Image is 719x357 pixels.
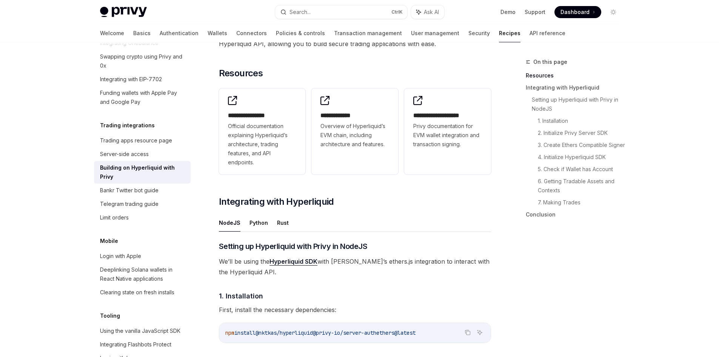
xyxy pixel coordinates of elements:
button: Toggle dark mode [607,6,619,18]
a: Policies & controls [276,24,325,42]
a: **** **** **** *****Privy documentation for EVM wallet integration and transaction signing. [404,88,491,175]
a: Integrating with Hyperliquid [526,82,625,94]
div: Using the vanilla JavaScript SDK [100,326,180,335]
button: Copy the contents from the code block [463,328,473,337]
button: NodeJS [219,214,240,232]
a: Trading apps resource page [94,134,191,147]
a: Login with Apple [94,249,191,263]
span: Official documentation explaining Hyperliquid’s architecture, trading features, and API endpoints. [228,122,297,167]
span: Ctrl K [391,9,403,15]
span: Ask AI [424,8,439,16]
img: light logo [100,7,147,17]
a: 4. Initialize Hyperliquid SDK [538,151,625,163]
a: 7. Making Trades [538,196,625,209]
span: Overview of Hyperliquid’s EVM chain, including architecture and features. [320,122,389,149]
a: Connectors [236,24,267,42]
h5: Tooling [100,311,120,320]
button: Ask AI [475,328,485,337]
a: Dashboard [554,6,601,18]
a: Limit orders [94,211,191,224]
span: Dashboard [560,8,590,16]
span: First, install the necessary dependencies: [219,304,491,315]
a: **** **** **** *Official documentation explaining Hyperliquid’s architecture, trading features, a... [219,88,306,175]
a: Setting up Hyperliquid with Privy in NodeJS [532,94,625,115]
h5: Trading integrations [100,121,155,130]
a: API reference [530,24,565,42]
a: Demo [500,8,516,16]
a: Authentication [160,24,199,42]
span: Privy documentation for EVM wallet integration and transaction signing. [413,122,482,149]
a: Basics [133,24,151,42]
a: 6. Getting Tradable Assets and Contexts [538,175,625,196]
a: Transaction management [334,24,402,42]
span: Integrating with Hyperliquid [219,196,334,208]
a: Wallets [208,24,227,42]
div: Search... [289,8,311,17]
span: On this page [533,57,567,66]
div: Trading apps resource page [100,136,172,145]
a: User management [411,24,459,42]
a: **** **** ***Overview of Hyperliquid’s EVM chain, including architecture and features. [311,88,398,175]
h5: Mobile [100,236,118,246]
span: @privy-io/server-auth [313,329,376,336]
span: 1. Installation [219,291,263,301]
a: Deeplinking Solana wallets in React Native applications [94,263,191,286]
span: @nktkas/hyperliquid [256,329,313,336]
div: Funding wallets with Apple Pay and Google Pay [100,88,186,107]
a: Clearing state on fresh installs [94,286,191,299]
a: 1. Installation [538,115,625,127]
div: Server-side access [100,150,149,159]
span: install [234,329,256,336]
a: Conclusion [526,209,625,221]
div: Login with Apple [100,252,141,261]
a: Hyperliquid SDK [269,258,317,266]
div: Integrating Flashbots Protect [100,340,171,349]
button: Ask AI [411,5,444,19]
div: Telegram trading guide [100,199,159,209]
a: Integrating with EIP-7702 [94,73,191,86]
span: We’ll be using the with [PERSON_NAME]’s ethers.js integration to interact with the Hyperliquid API. [219,256,491,277]
span: Setting up Hyperliquid with Privy in NodeJS [219,241,368,252]
a: Recipes [499,24,520,42]
a: Funding wallets with Apple Pay and Google Pay [94,86,191,109]
a: Server-side access [94,147,191,161]
div: Building on Hyperliquid with Privy [100,163,186,181]
a: 3. Create Ethers Compatible Signer [538,139,625,151]
a: Telegram trading guide [94,197,191,211]
a: 5. Check if Wallet has Account [538,163,625,175]
a: Integrating Flashbots Protect [94,338,191,351]
button: Rust [277,214,289,232]
span: npm [225,329,234,336]
div: Integrating with EIP-7702 [100,75,162,84]
span: ethers@latest [376,329,416,336]
button: Python [249,214,268,232]
a: Welcome [100,24,124,42]
div: Bankr Twitter bot guide [100,186,159,195]
button: Search...CtrlK [275,5,407,19]
a: Support [525,8,545,16]
a: Bankr Twitter bot guide [94,184,191,197]
a: Using the vanilla JavaScript SDK [94,324,191,338]
a: 2. Initialize Privy Server SDK [538,127,625,139]
a: Swapping crypto using Privy and 0x [94,50,191,73]
a: Building on Hyperliquid with Privy [94,161,191,184]
a: Security [468,24,490,42]
div: Limit orders [100,213,129,222]
a: Resources [526,70,625,82]
div: Deeplinking Solana wallets in React Native applications [100,265,186,283]
div: Swapping crypto using Privy and 0x [100,52,186,70]
span: Resources [219,67,263,79]
div: Clearing state on fresh installs [100,288,174,297]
